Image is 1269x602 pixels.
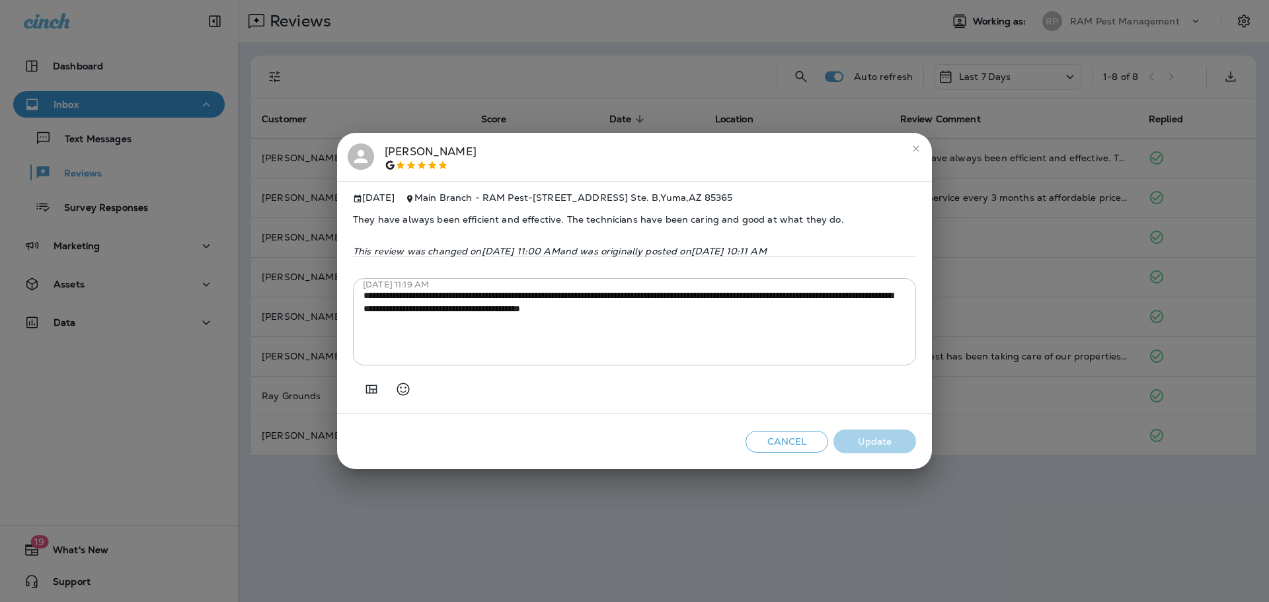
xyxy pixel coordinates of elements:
div: [PERSON_NAME] [385,143,477,171]
button: Add in a premade template [358,376,385,402]
button: Cancel [746,431,828,453]
button: close [905,138,927,159]
span: and was originally posted on [DATE] 10:11 AM [560,245,767,257]
span: They have always been efficient and effective. The technicians have been caring and good at what ... [353,204,916,235]
button: Select an emoji [390,376,416,402]
span: Main Branch - RAM Pest - [STREET_ADDRESS] Ste. B , Yuma , AZ 85365 [414,192,732,204]
p: This review was changed on [DATE] 11:00 AM [353,246,916,256]
span: [DATE] [353,192,395,204]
